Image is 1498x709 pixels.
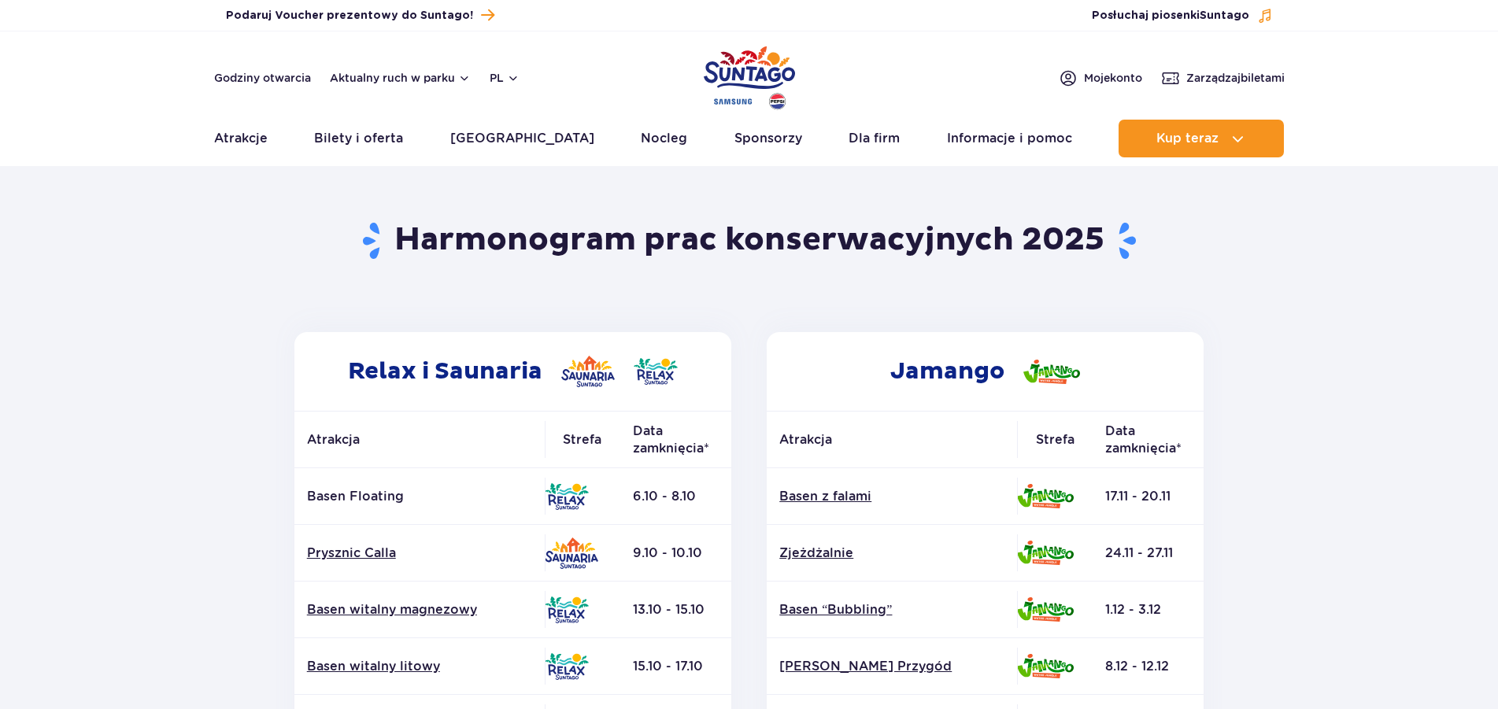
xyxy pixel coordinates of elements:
a: Podaruj Voucher prezentowy do Suntago! [226,5,494,26]
img: Relax [545,653,589,680]
img: Relax [545,483,589,510]
th: Strefa [545,412,620,468]
th: Atrakcja [294,412,545,468]
td: 1.12 - 3.12 [1093,582,1204,638]
a: Basen witalny magnezowy [307,601,532,619]
a: [GEOGRAPHIC_DATA] [450,120,594,157]
button: Kup teraz [1119,120,1284,157]
span: Zarządzaj biletami [1186,70,1285,86]
img: Jamango [1017,541,1074,565]
a: Basen z falami [779,488,1004,505]
img: Jamango [1017,484,1074,508]
th: Data zamknięcia* [1093,412,1204,468]
th: Atrakcja [767,412,1017,468]
a: Mojekonto [1059,68,1142,87]
a: Prysznic Calla [307,545,532,562]
a: Atrakcje [214,120,268,157]
h2: Relax i Saunaria [294,332,731,411]
a: Zarządzajbiletami [1161,68,1285,87]
a: Park of Poland [704,39,795,112]
a: Basen witalny litowy [307,658,532,675]
a: Dla firm [849,120,900,157]
img: Jamango [1017,654,1074,678]
th: Data zamknięcia* [620,412,731,468]
h1: Harmonogram prac konserwacyjnych 2025 [288,220,1210,261]
span: Moje konto [1084,70,1142,86]
span: Kup teraz [1156,131,1219,146]
a: [PERSON_NAME] Przygód [779,658,1004,675]
img: Jamango [1023,360,1080,384]
img: Saunaria [545,537,598,569]
a: Sponsorzy [734,120,802,157]
span: Posłuchaj piosenki [1092,8,1249,24]
button: Aktualny ruch w parku [330,72,471,84]
button: pl [490,70,520,86]
img: Jamango [1017,597,1074,622]
img: Saunaria [561,356,615,387]
td: 9.10 - 10.10 [620,525,731,582]
p: Basen Floating [307,488,532,505]
a: Basen “Bubbling” [779,601,1004,619]
td: 17.11 - 20.11 [1093,468,1204,525]
td: 15.10 - 17.10 [620,638,731,695]
td: 13.10 - 15.10 [620,582,731,638]
a: Informacje i pomoc [947,120,1072,157]
span: Suntago [1200,10,1249,21]
a: Godziny otwarcia [214,70,311,86]
span: Podaruj Voucher prezentowy do Suntago! [226,8,473,24]
a: Bilety i oferta [314,120,403,157]
a: Zjeżdżalnie [779,545,1004,562]
img: Relax [545,596,589,623]
button: Posłuchaj piosenkiSuntago [1092,8,1273,24]
h2: Jamango [767,332,1204,411]
a: Nocleg [641,120,687,157]
td: 8.12 - 12.12 [1093,638,1204,695]
th: Strefa [1017,412,1093,468]
img: Relax [634,358,678,385]
td: 6.10 - 8.10 [620,468,731,525]
td: 24.11 - 27.11 [1093,525,1204,582]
